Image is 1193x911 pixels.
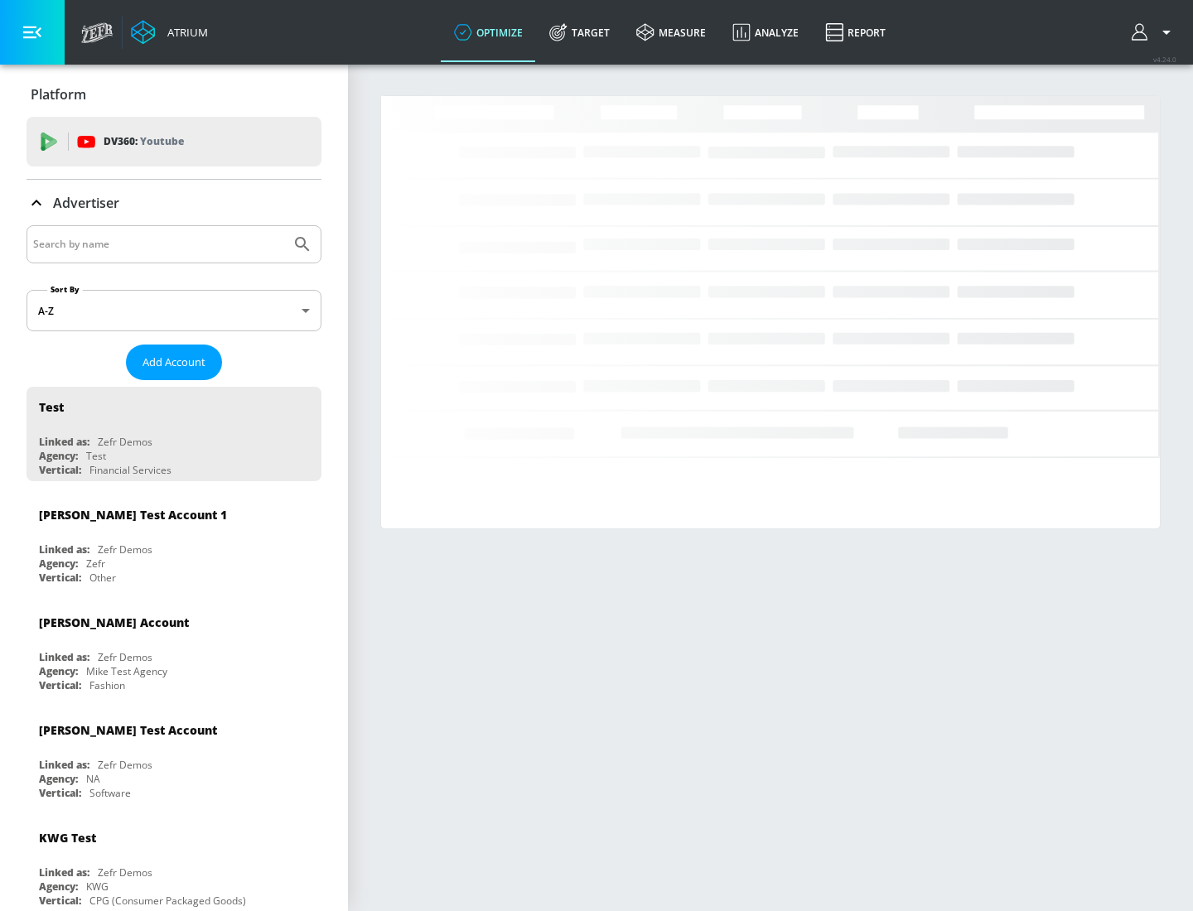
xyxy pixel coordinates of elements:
p: Advertiser [53,194,119,212]
div: Zefr Demos [98,650,152,664]
div: Zefr Demos [98,758,152,772]
a: Analyze [719,2,812,62]
div: Advertiser [27,180,321,226]
div: Linked as: [39,865,89,880]
div: Linked as: [39,435,89,449]
div: Agency: [39,772,78,786]
p: Youtube [140,133,184,150]
div: Platform [27,71,321,118]
div: Zefr [86,557,105,571]
a: Report [812,2,899,62]
div: Mike Test Agency [86,664,167,678]
div: Agency: [39,449,78,463]
p: DV360: [104,133,184,151]
div: Financial Services [89,463,171,477]
div: Test [39,399,64,415]
div: [PERSON_NAME] AccountLinked as:Zefr DemosAgency:Mike Test AgencyVertical:Fashion [27,602,321,697]
span: Add Account [142,353,205,372]
div: Zefr Demos [98,542,152,557]
div: Vertical: [39,678,81,692]
input: Search by name [33,234,284,255]
div: Zefr Demos [98,865,152,880]
a: Target [536,2,623,62]
div: Software [89,786,131,800]
div: Zefr Demos [98,435,152,449]
div: [PERSON_NAME] Account [39,615,189,630]
div: [PERSON_NAME] Test AccountLinked as:Zefr DemosAgency:NAVertical:Software [27,710,321,804]
div: Agency: [39,557,78,571]
div: [PERSON_NAME] Test Account 1Linked as:Zefr DemosAgency:ZefrVertical:Other [27,494,321,589]
div: Linked as: [39,758,89,772]
div: Atrium [161,25,208,40]
div: TestLinked as:Zefr DemosAgency:TestVertical:Financial Services [27,387,321,481]
label: Sort By [47,284,83,295]
div: KWG [86,880,109,894]
p: Platform [31,85,86,104]
div: Agency: [39,664,78,678]
div: Linked as: [39,650,89,664]
div: Vertical: [39,894,81,908]
div: Fashion [89,678,125,692]
a: Atrium [131,20,208,45]
div: [PERSON_NAME] Test Account 1 [39,507,227,523]
a: optimize [441,2,536,62]
div: [PERSON_NAME] Test Account [39,722,217,738]
div: KWG Test [39,830,96,846]
button: Add Account [126,345,222,380]
div: Vertical: [39,571,81,585]
div: DV360: Youtube [27,117,321,166]
div: Agency: [39,880,78,894]
a: measure [623,2,719,62]
div: Linked as: [39,542,89,557]
div: CPG (Consumer Packaged Goods) [89,894,246,908]
div: Test [86,449,106,463]
div: Vertical: [39,463,81,477]
div: Vertical: [39,786,81,800]
div: A-Z [27,290,321,331]
div: Other [89,571,116,585]
div: NA [86,772,100,786]
span: v 4.24.0 [1153,55,1176,64]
